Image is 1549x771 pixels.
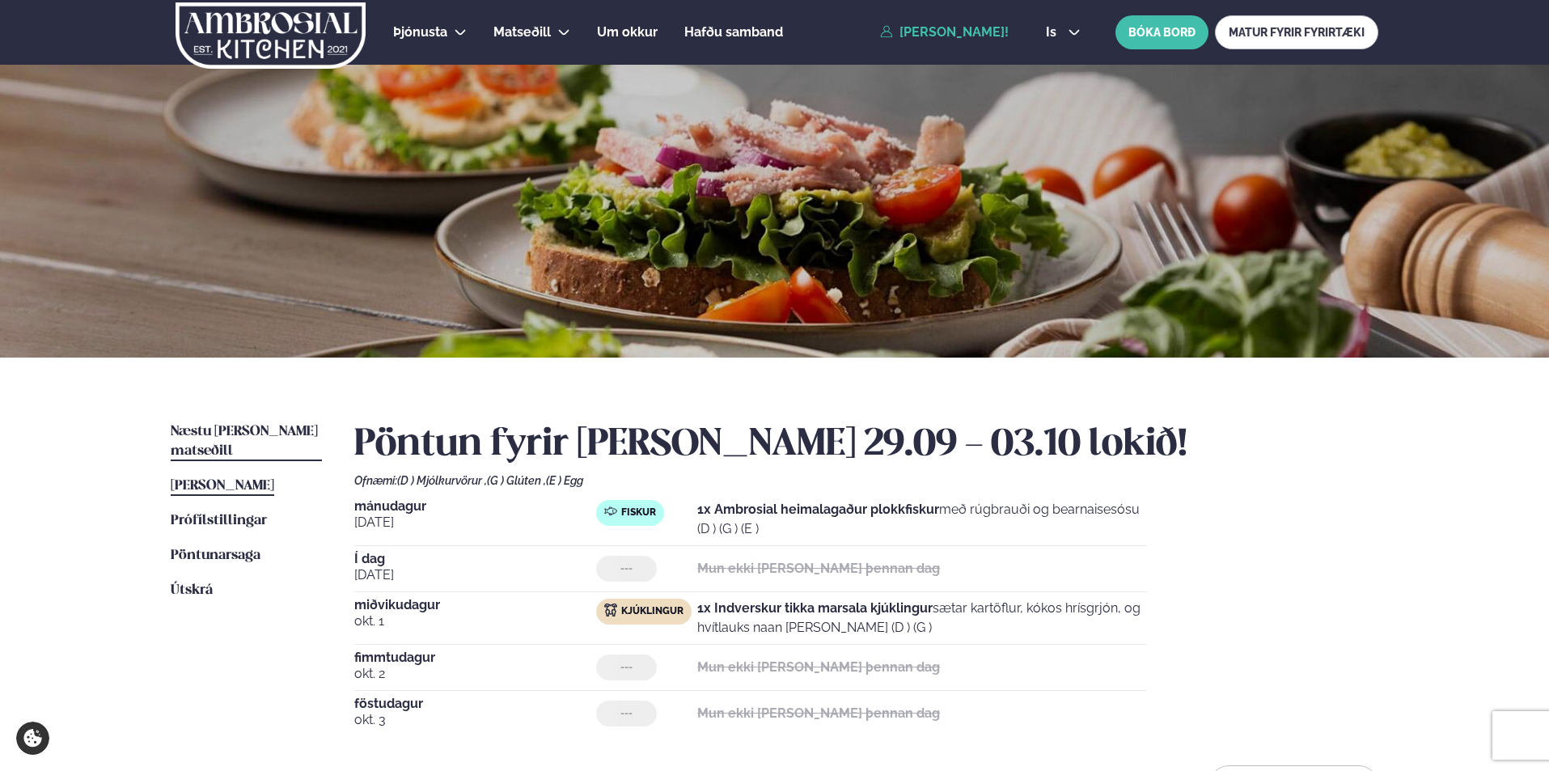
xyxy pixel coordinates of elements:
span: Pöntunarsaga [171,549,260,562]
span: okt. 1 [354,612,596,631]
span: --- [620,661,633,674]
span: [DATE] [354,513,596,532]
span: Hafðu samband [684,24,783,40]
a: Prófílstillingar [171,511,267,531]
span: fimmtudagur [354,651,596,664]
span: --- [620,562,633,575]
span: --- [620,707,633,720]
a: Þjónusta [393,23,447,42]
span: [PERSON_NAME] [171,479,274,493]
a: Næstu [PERSON_NAME] matseðill [171,422,322,461]
span: okt. 2 [354,664,596,684]
button: is [1033,26,1094,39]
a: Pöntunarsaga [171,546,260,566]
img: fish.svg [604,505,617,518]
strong: Mun ekki [PERSON_NAME] þennan dag [697,659,940,675]
a: [PERSON_NAME]! [880,25,1009,40]
h2: Pöntun fyrir [PERSON_NAME] 29.09 - 03.10 lokið! [354,422,1378,468]
span: is [1046,26,1061,39]
span: (E ) Egg [546,474,583,487]
img: chicken.svg [604,604,617,616]
a: Hafðu samband [684,23,783,42]
span: (D ) Mjólkurvörur , [397,474,487,487]
a: Útskrá [171,581,213,600]
span: Matseðill [493,24,551,40]
button: BÓKA BORÐ [1115,15,1208,49]
span: Prófílstillingar [171,514,267,527]
span: [DATE] [354,566,596,585]
strong: Mun ekki [PERSON_NAME] þennan dag [697,561,940,576]
a: [PERSON_NAME] [171,477,274,496]
img: logo [174,2,367,69]
span: Útskrá [171,583,213,597]
a: Um okkur [597,23,658,42]
span: miðvikudagur [354,599,596,612]
span: Þjónusta [393,24,447,40]
span: (G ) Glúten , [487,474,546,487]
strong: 1x Ambrosial heimalagaður plokkfiskur [697,502,939,517]
span: Næstu [PERSON_NAME] matseðill [171,425,318,458]
span: Fiskur [621,506,656,519]
a: Cookie settings [16,722,49,755]
p: sætar kartöflur, kókos hrísgrjón, og hvítlauks naan [PERSON_NAME] (D ) (G ) [697,599,1147,638]
strong: 1x Indverskur tikka marsala kjúklingur [697,600,933,616]
span: Í dag [354,553,596,566]
span: Kjúklingur [621,605,684,618]
div: Ofnæmi: [354,474,1378,487]
span: Um okkur [597,24,658,40]
span: föstudagur [354,697,596,710]
span: mánudagur [354,500,596,513]
strong: Mun ekki [PERSON_NAME] þennan dag [697,705,940,721]
p: með rúgbrauði og bearnaisesósu (D ) (G ) (E ) [697,500,1147,539]
a: Matseðill [493,23,551,42]
span: okt. 3 [354,710,596,730]
a: MATUR FYRIR FYRIRTÆKI [1215,15,1378,49]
